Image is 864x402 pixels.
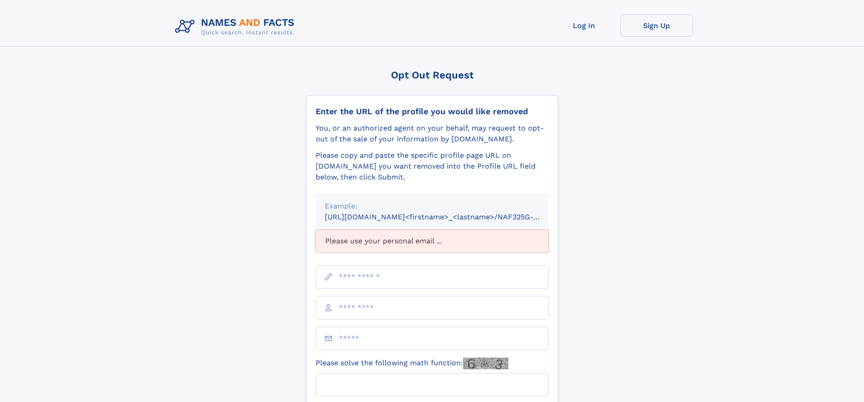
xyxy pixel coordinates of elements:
div: Enter the URL of the profile you would like removed [316,107,549,116]
label: Please solve the following math function: [316,358,508,369]
div: Opt Out Request [306,69,558,81]
a: Sign Up [620,15,693,37]
div: Example: [325,201,540,212]
div: Please copy and paste the specific profile page URL on [DOMAIN_NAME] you want removed into the Pr... [316,150,549,183]
small: [URL][DOMAIN_NAME]<firstname>_<lastname>/NAF325G-xxxxxxxx [325,213,566,221]
img: Logo Names and Facts [171,15,302,39]
div: Please use your personal email ... [316,230,549,252]
a: Log In [548,15,620,37]
div: You, or an authorized agent on your behalf, may request to opt-out of the sale of your informatio... [316,123,549,145]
